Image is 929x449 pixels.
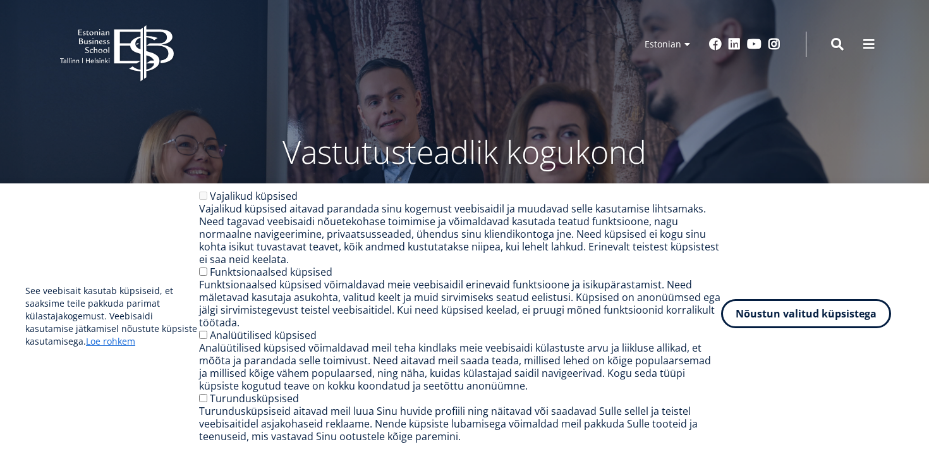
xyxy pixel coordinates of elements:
[210,328,317,342] label: Analüütilised küpsised
[199,202,721,266] div: Vajalikud küpsised aitavad parandada sinu kogemust veebisaidil ja muudavad selle kasutamise lihts...
[728,38,741,51] a: Linkedin
[130,133,799,171] p: Vastutusteadlik kogukond
[210,189,298,203] label: Vajalikud küpsised
[25,285,199,348] p: See veebisait kasutab küpsiseid, et saaksime teile pakkuda parimat külastajakogemust. Veebisaidi ...
[747,38,762,51] a: Youtube
[210,391,299,405] label: Turundusküpsised
[768,38,780,51] a: Instagram
[199,405,721,443] div: Turundusküpsiseid aitavad meil luua Sinu huvide profiili ning näitavad või saadavad Sulle sellel ...
[709,38,722,51] a: Facebook
[86,335,135,348] a: Loe rohkem
[721,299,891,328] button: Nõustun valitud küpsistega
[210,265,332,279] label: Funktsionaalsed küpsised
[199,278,721,329] div: Funktsionaalsed küpsised võimaldavad meie veebisaidil erinevaid funktsioone ja isikupärastamist. ...
[199,341,721,392] div: Analüütilised küpsised võimaldavad meil teha kindlaks meie veebisaidi külastuste arvu ja liikluse...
